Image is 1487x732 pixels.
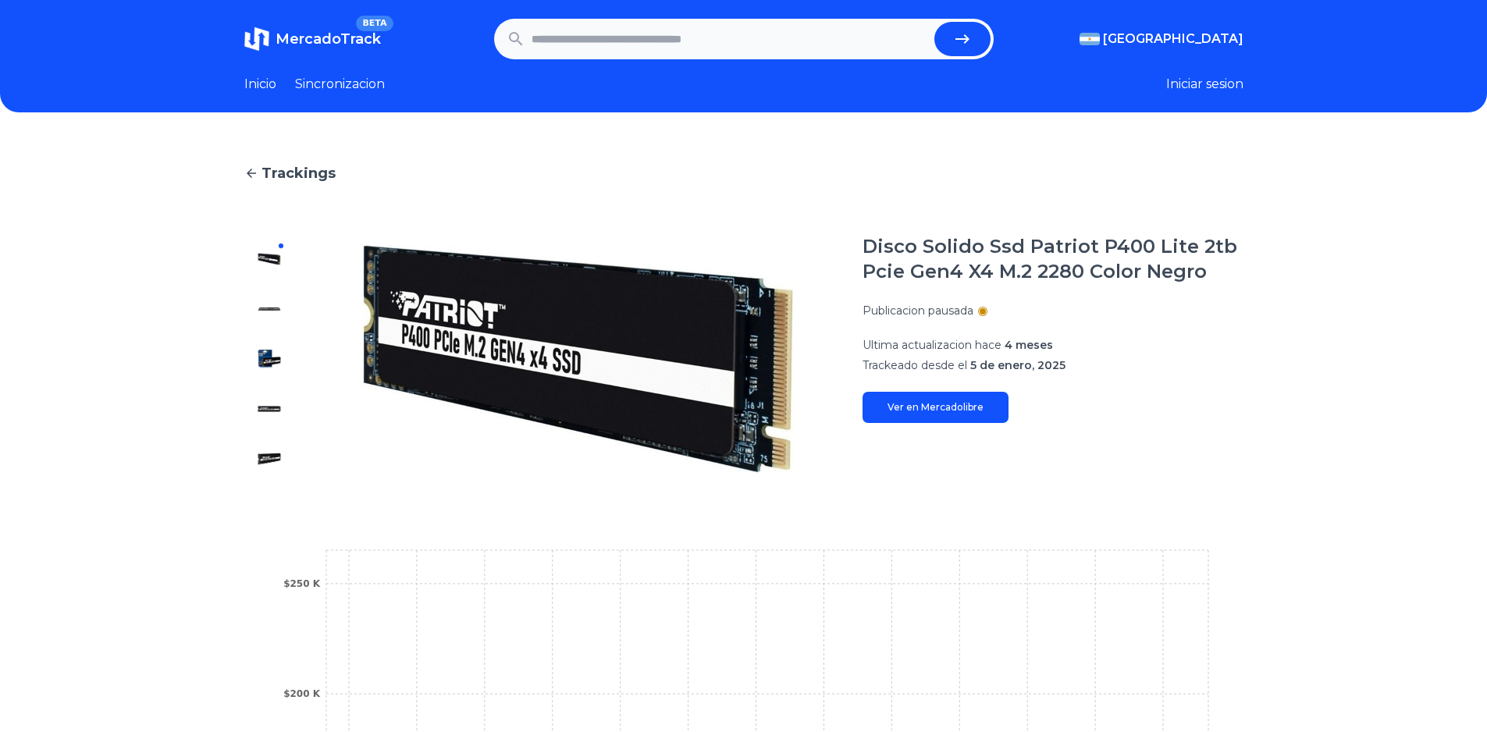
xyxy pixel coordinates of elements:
[283,688,321,699] tspan: $200 K
[276,30,381,48] span: MercadoTrack
[1080,33,1100,45] img: Argentina
[257,396,282,421] img: Disco Solido Ssd Patriot P400 Lite 2tb Pcie Gen4 X4 M.2 2280 Color Negro
[970,358,1065,372] span: 5 de enero, 2025
[257,247,282,272] img: Disco Solido Ssd Patriot P400 Lite 2tb Pcie Gen4 X4 M.2 2280 Color Negro
[244,27,269,52] img: MercadoTrack
[295,75,385,94] a: Sincronizacion
[244,162,1243,184] a: Trackings
[863,392,1009,423] a: Ver en Mercadolibre
[283,578,321,589] tspan: $250 K
[1005,338,1053,352] span: 4 meses
[356,16,393,31] span: BETA
[261,162,336,184] span: Trackings
[863,338,1001,352] span: Ultima actualizacion hace
[244,27,381,52] a: MercadoTrackBETA
[257,297,282,322] img: Disco Solido Ssd Patriot P400 Lite 2tb Pcie Gen4 X4 M.2 2280 Color Negro
[863,234,1243,284] h1: Disco Solido Ssd Patriot P400 Lite 2tb Pcie Gen4 X4 M.2 2280 Color Negro
[257,346,282,371] img: Disco Solido Ssd Patriot P400 Lite 2tb Pcie Gen4 X4 M.2 2280 Color Negro
[1166,75,1243,94] button: Iniciar sesion
[863,303,973,318] p: Publicacion pausada
[257,446,282,471] img: Disco Solido Ssd Patriot P400 Lite 2tb Pcie Gen4 X4 M.2 2280 Color Negro
[326,234,831,484] img: Disco Solido Ssd Patriot P400 Lite 2tb Pcie Gen4 X4 M.2 2280 Color Negro
[1080,30,1243,48] button: [GEOGRAPHIC_DATA]
[244,75,276,94] a: Inicio
[863,358,967,372] span: Trackeado desde el
[1103,30,1243,48] span: [GEOGRAPHIC_DATA]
